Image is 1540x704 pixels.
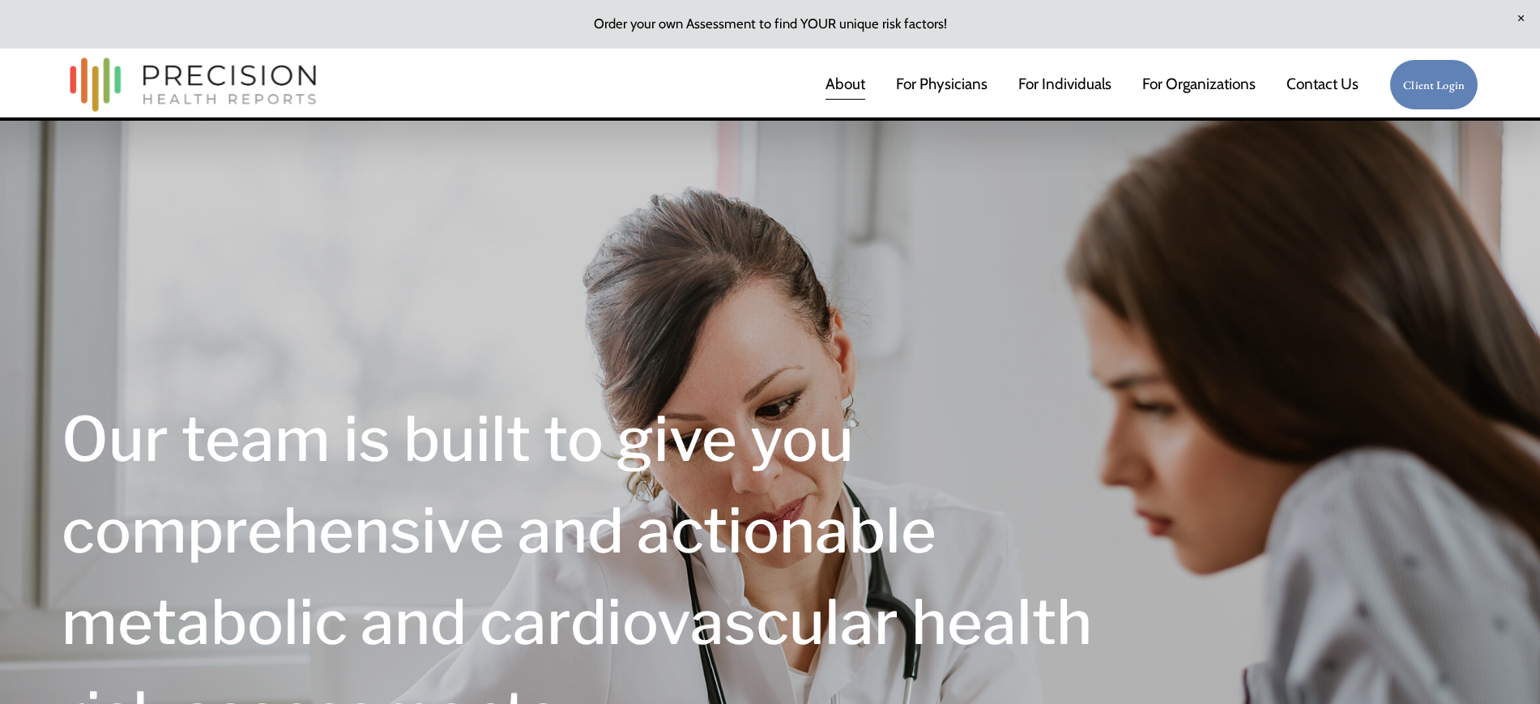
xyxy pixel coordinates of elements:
[1142,68,1256,102] a: folder dropdown
[1142,69,1256,100] span: For Organizations
[62,50,324,119] img: Precision Health Reports
[1018,68,1111,102] a: For Individuals
[1286,68,1359,102] a: Contact Us
[896,68,988,102] a: For Physicians
[825,68,865,102] a: About
[1389,59,1478,110] a: Client Login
